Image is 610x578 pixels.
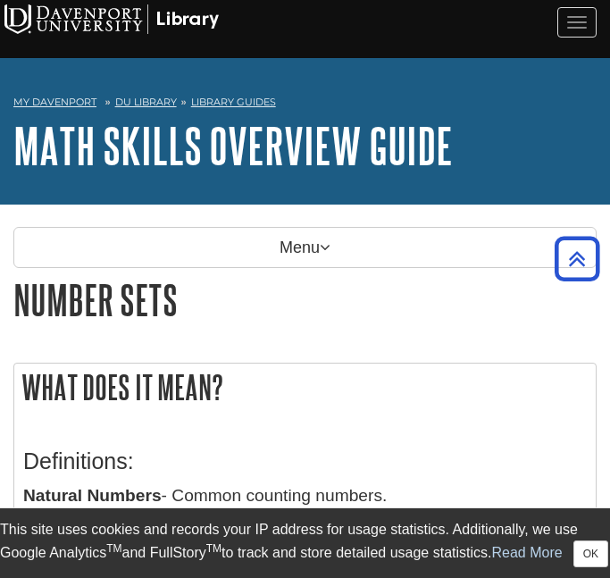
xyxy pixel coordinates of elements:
a: DU Library [115,96,177,108]
img: Davenport University Logo [4,4,219,34]
b: Natural Numbers [23,486,162,505]
h2: What does it mean? [14,364,596,411]
a: My Davenport [13,95,96,110]
h3: Definitions: [23,448,587,474]
sup: TM [206,542,221,555]
a: Read More [492,545,563,560]
sup: TM [106,542,121,555]
h1: Number Sets [13,277,597,323]
p: Menu [13,227,597,268]
a: Back to Top [548,247,606,271]
a: Math Skills Overview Guide [13,118,453,173]
p: - Common counting numbers. [23,483,587,509]
button: Close [573,540,608,567]
a: Library Guides [191,96,276,108]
